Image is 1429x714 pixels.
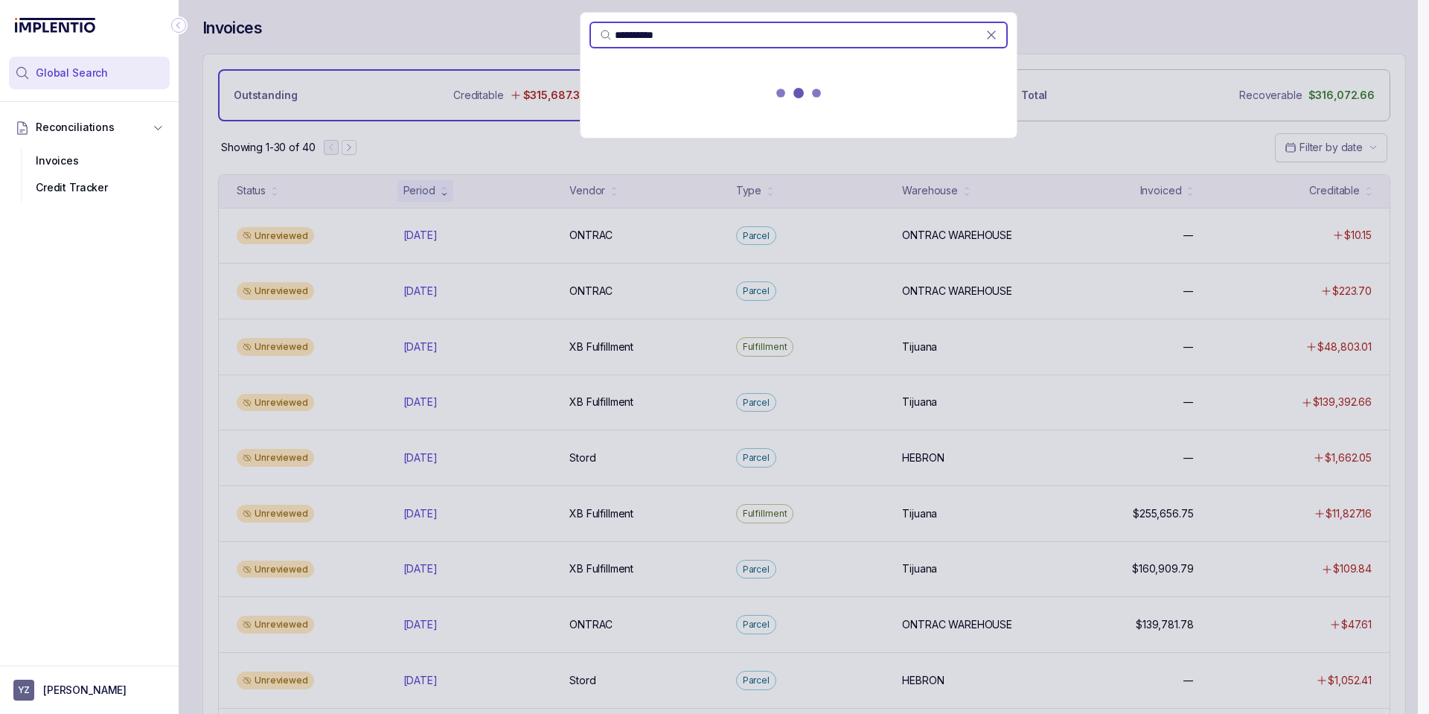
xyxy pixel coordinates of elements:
[9,144,170,205] div: Reconciliations
[36,66,108,80] span: Global Search
[170,16,188,34] div: Collapse Icon
[21,174,158,201] div: Credit Tracker
[9,111,170,144] button: Reconciliations
[21,147,158,174] div: Invoices
[36,120,115,135] span: Reconciliations
[43,683,127,698] p: [PERSON_NAME]
[13,680,34,701] span: User initials
[13,680,165,701] button: User initials[PERSON_NAME]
